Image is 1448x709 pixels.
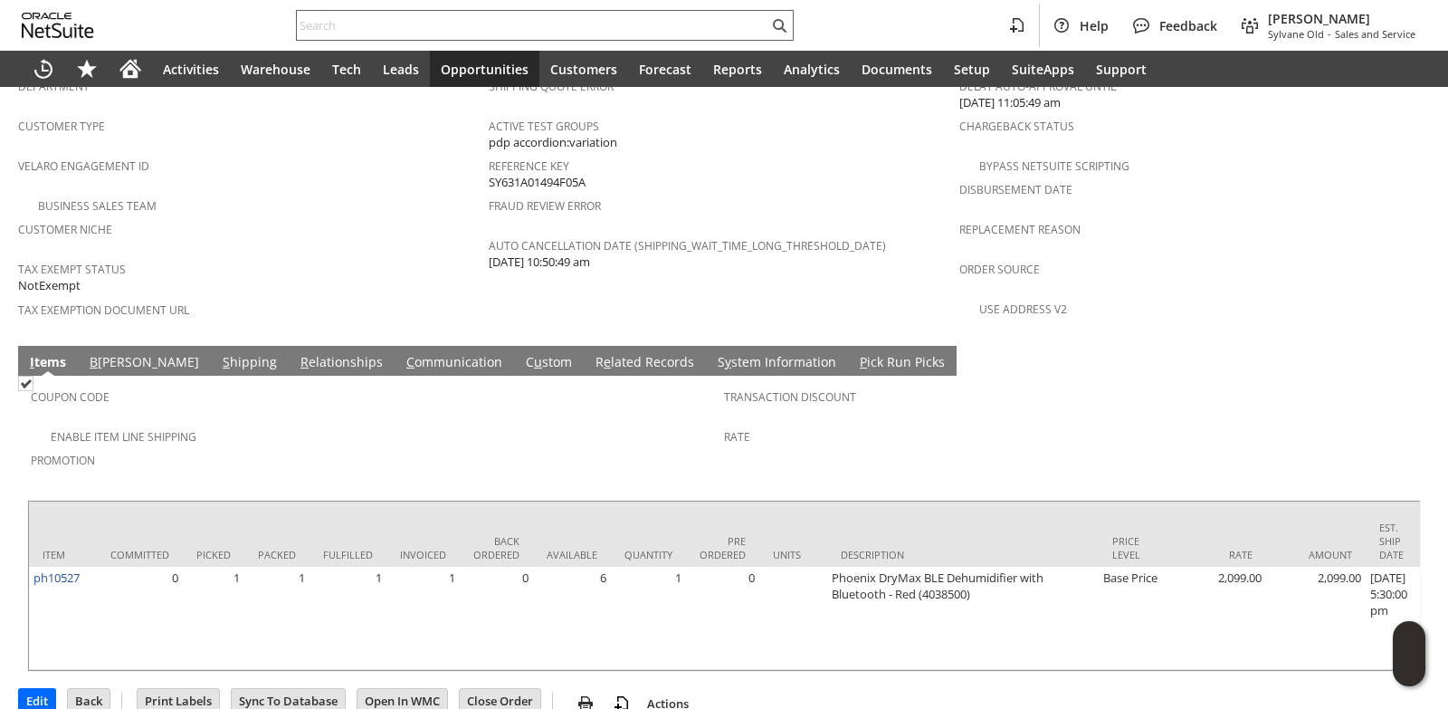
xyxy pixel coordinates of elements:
div: Shortcuts [65,51,109,87]
a: ph10527 [33,570,80,586]
div: Quantity [624,548,672,561]
a: Tax Exemption Document URL [18,302,189,318]
span: Feedback [1159,17,1217,34]
span: Documents [862,61,932,78]
span: Tech [332,61,361,78]
a: System Information [713,353,841,373]
div: Est. Ship Date [1379,521,1404,561]
a: Order Source [959,262,1040,277]
iframe: Click here to launch Oracle Guided Learning Help Panel [1393,621,1425,686]
a: Shipping Quote Error [489,79,614,94]
a: Customers [539,51,628,87]
a: Opportunities [430,51,539,87]
a: Bypass NetSuite Scripting [979,158,1129,174]
a: Relationships [296,353,387,373]
span: Activities [163,61,219,78]
a: Reports [702,51,773,87]
div: Item [43,548,83,561]
span: P [860,353,867,370]
span: I [30,353,34,370]
td: 0 [97,567,183,670]
span: Sylvane Old [1268,27,1324,41]
a: Rate [724,429,750,445]
div: Units [773,548,814,561]
a: Forecast [628,51,702,87]
span: B [90,353,98,370]
a: Related Records [591,353,699,373]
div: Pre Ordered [700,534,746,561]
span: C [406,353,414,370]
span: y [725,353,731,370]
a: Delay Auto-Approval Until [959,79,1116,94]
a: Enable Item Line Shipping [51,429,196,445]
a: Unrolled view on [1397,350,1419,371]
a: Disbursement Date [959,182,1072,197]
td: 1 [244,567,310,670]
span: SY631A01494F05A [489,174,586,191]
span: [DATE] 10:50:49 am [489,254,590,271]
svg: Recent Records [33,58,54,80]
span: SuiteApps [1012,61,1074,78]
td: 0 [686,567,759,670]
span: Opportunities [441,61,529,78]
a: Documents [851,51,943,87]
img: Checked [18,376,33,391]
div: Fulfilled [323,548,373,561]
span: NotExempt [18,277,81,294]
a: Home [109,51,152,87]
a: Use Address V2 [979,302,1067,317]
span: [DATE] 11:05:49 am [959,94,1061,111]
a: Support [1085,51,1157,87]
span: Leads [383,61,419,78]
a: Leads [372,51,430,87]
a: Active Test Groups [489,119,599,134]
div: Amount [1280,548,1352,561]
a: Reference Key [489,158,569,174]
td: 0 [460,567,533,670]
a: Velaro Engagement ID [18,158,149,174]
a: Recent Records [22,51,65,87]
a: Setup [943,51,1001,87]
div: Rate [1180,548,1253,561]
span: S [223,353,230,370]
a: Activities [152,51,230,87]
a: Promotion [31,453,95,468]
span: Customers [550,61,617,78]
div: Invoiced [400,548,446,561]
div: Picked [196,548,231,561]
div: Description [841,548,1085,561]
a: Customer Type [18,119,105,134]
span: e [604,353,611,370]
svg: Search [768,14,790,36]
input: Search [297,14,768,36]
a: Custom [521,353,576,373]
a: Warehouse [230,51,321,87]
a: Analytics [773,51,851,87]
svg: Shortcuts [76,58,98,80]
a: Pick Run Picks [855,353,949,373]
a: Chargeback Status [959,119,1074,134]
a: SuiteApps [1001,51,1085,87]
span: - [1328,27,1331,41]
div: Back Ordered [473,534,519,561]
a: Fraud Review Error [489,198,601,214]
td: 1 [310,567,386,670]
td: [DATE] 5:30:00 pm [1366,567,1417,670]
svg: logo [22,13,94,38]
span: Help [1080,17,1109,34]
a: Communication [402,353,507,373]
a: Replacement reason [959,222,1081,237]
a: Items [25,353,71,373]
a: Business Sales Team [38,198,157,214]
a: Transaction Discount [724,389,856,405]
span: Warehouse [241,61,310,78]
span: pdp accordion:variation [489,134,617,151]
td: 2,099.00 [1266,567,1366,670]
a: Shipping [218,353,281,373]
td: 1 [183,567,244,670]
span: u [534,353,542,370]
span: Support [1096,61,1147,78]
a: Tech [321,51,372,87]
a: Customer Niche [18,222,112,237]
td: Base Price [1099,567,1167,670]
